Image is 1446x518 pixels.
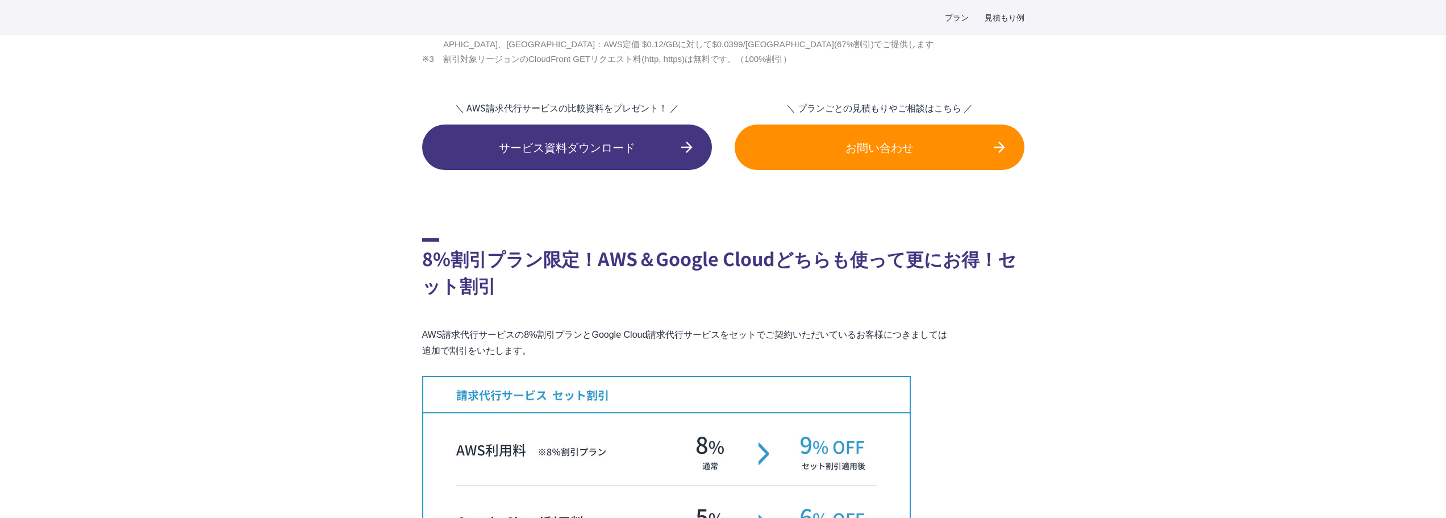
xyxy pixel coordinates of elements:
em: ＼ プランごとの見積もりやご相談はこちら ／ [735,101,1024,114]
h2: 8%割引プラン限定！AWS＆Google Cloudどちらも使って更にお得！セット割引 [422,238,1024,299]
span: サービス資料ダウンロード [422,139,712,156]
a: 見積もり例 [985,11,1024,23]
em: ＼ AWS請求代行サービスの比較資料をプレゼント！ ／ [422,101,712,114]
li: 割引対象リージョンのCloudFront GETリクエスト料(http, https)は無料です。（100%割引） [422,52,1024,67]
span: お問い合わせ [735,139,1024,156]
a: お問い合わせ [735,125,1024,170]
a: プラン [945,11,969,23]
a: サービス資料ダウンロード [422,125,712,170]
p: AWS請求代行サービスの8%割引プランとGoogle Cloud請求代行サービスをセットでご契約いただいているお客様につきましては 追加で割引をいたします。 [422,327,1024,359]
